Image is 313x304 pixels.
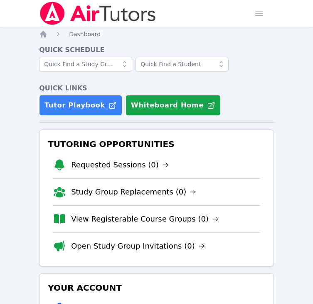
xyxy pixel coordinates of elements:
[71,159,169,171] a: Requested Sessions (0)
[46,137,267,152] h3: Tutoring Opportunities
[39,95,122,116] a: Tutor Playbook
[71,213,219,225] a: View Registerable Course Groups (0)
[39,57,132,72] input: Quick Find a Study Group
[126,95,221,116] button: Whiteboard Home
[39,83,274,93] h4: Quick Links
[46,280,267,295] h3: Your Account
[136,57,229,72] input: Quick Find a Student
[39,45,274,55] h4: Quick Schedule
[69,31,101,37] span: Dashboard
[71,186,196,198] a: Study Group Replacements (0)
[69,30,101,38] a: Dashboard
[39,2,157,25] img: Air Tutors
[71,240,205,252] a: Open Study Group Invitations (0)
[39,30,274,38] nav: Breadcrumb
